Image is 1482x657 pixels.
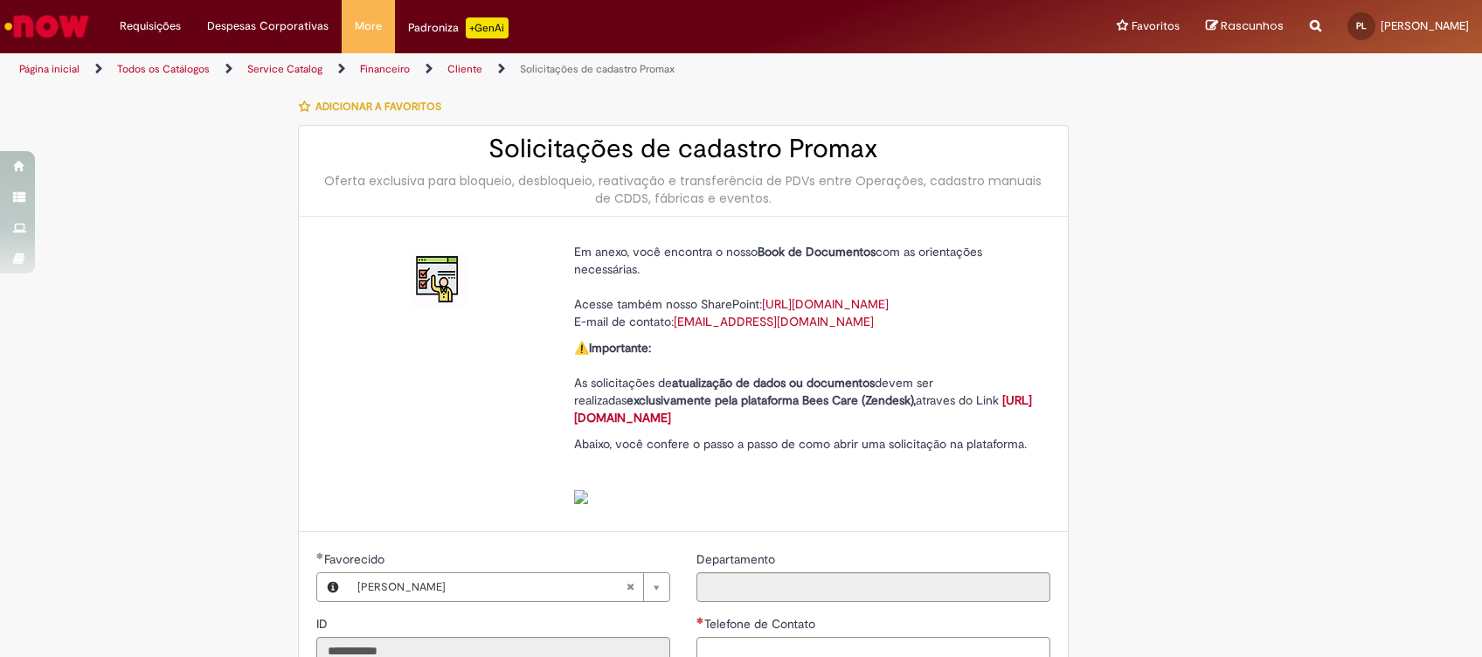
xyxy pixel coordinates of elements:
[357,573,626,601] span: [PERSON_NAME]
[316,135,1050,163] h2: Solicitações de cadastro Promax
[316,615,331,633] label: Somente leitura - ID
[355,17,382,35] span: More
[1221,17,1284,34] span: Rascunhos
[315,100,441,114] span: Adicionar a Favoritos
[674,314,874,329] a: [EMAIL_ADDRESS][DOMAIN_NAME]
[316,552,324,559] span: Obrigatório Preenchido
[574,339,1037,426] p: ⚠️ As solicitações de devem ser realizadas atraves do Link
[316,616,331,632] span: Somente leitura - ID
[1132,17,1180,35] span: Favoritos
[324,551,388,567] span: Necessários - Favorecido
[19,62,80,76] a: Página inicial
[574,243,1037,330] p: Em anexo, você encontra o nosso com as orientações necessárias. Acesse também nosso SharePoint: E...
[13,53,975,86] ul: Trilhas de página
[447,62,482,76] a: Cliente
[1381,18,1469,33] span: [PERSON_NAME]
[1356,20,1367,31] span: PL
[589,340,651,356] strong: Importante:
[696,551,779,567] span: Somente leitura - Departamento
[411,252,467,308] img: Solicitações de cadastro Promax
[120,17,181,35] span: Requisições
[696,572,1050,602] input: Departamento
[360,62,410,76] a: Financeiro
[520,62,675,76] a: Solicitações de cadastro Promax
[617,573,643,601] abbr: Limpar campo Favorecido
[349,573,669,601] a: [PERSON_NAME]Limpar campo Favorecido
[298,88,451,125] button: Adicionar a Favoritos
[317,573,349,601] button: Favorecido, Visualizar este registro Paulo Lima
[466,17,509,38] p: +GenAi
[696,617,704,624] span: Necessários
[758,244,876,259] strong: Book de Documentos
[762,296,889,312] a: [URL][DOMAIN_NAME]
[574,435,1037,505] p: Abaixo, você confere o passo a passo de como abrir uma solicitação na plataforma.
[704,616,819,632] span: Telefone de Contato
[696,550,779,568] label: Somente leitura - Departamento
[207,17,329,35] span: Despesas Corporativas
[574,392,1032,425] a: [URL][DOMAIN_NAME]
[117,62,210,76] a: Todos os Catálogos
[247,62,322,76] a: Service Catalog
[316,172,1050,207] div: Oferta exclusiva para bloqueio, desbloqueio, reativação e transferência de PDVs entre Operações, ...
[1206,18,1284,35] a: Rascunhos
[574,490,588,504] img: sys_attachment.do
[672,375,875,391] strong: atualização de dados ou documentos
[2,9,92,44] img: ServiceNow
[627,392,916,408] strong: exclusivamente pela plataforma Bees Care (Zendesk),
[408,17,509,38] div: Padroniza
